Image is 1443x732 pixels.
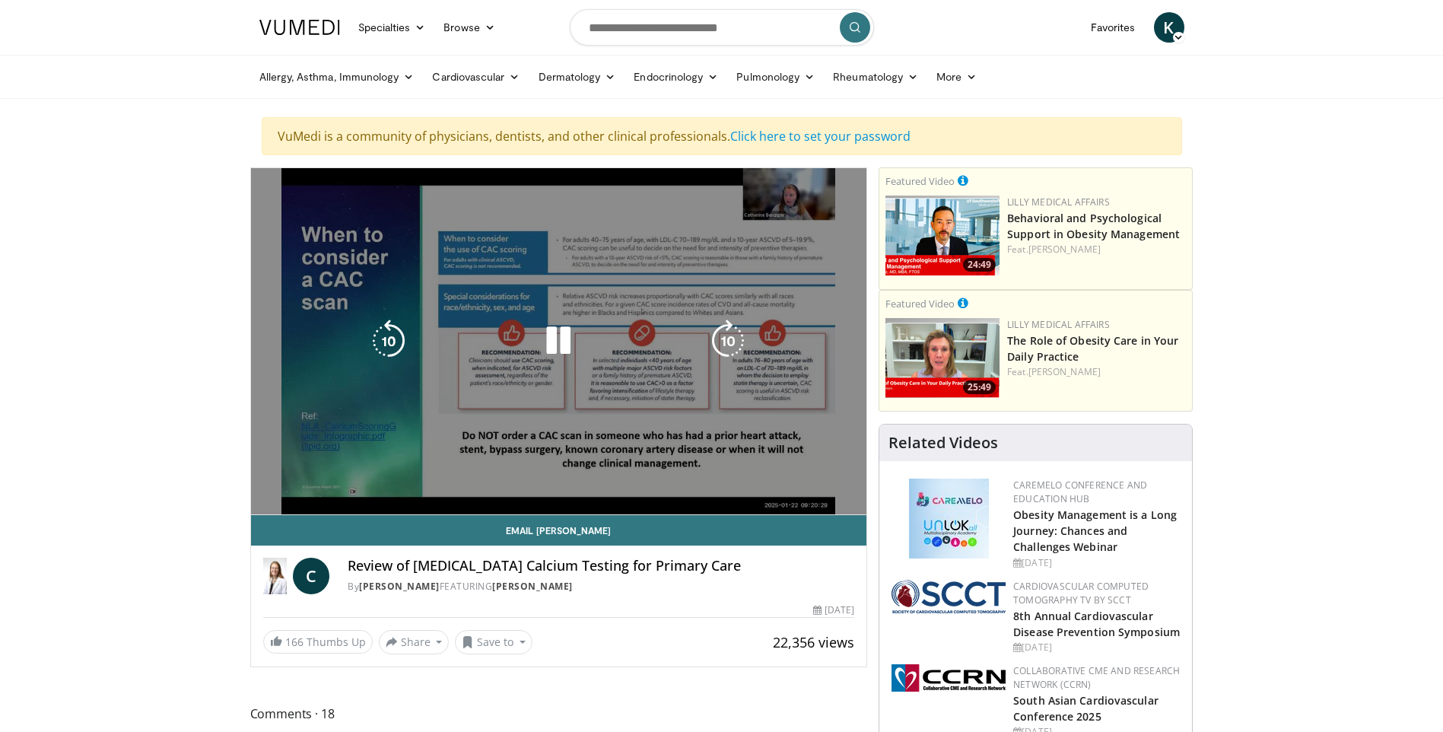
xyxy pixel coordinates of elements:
[1013,580,1149,606] a: Cardiovascular Computed Tomography TV by SCCT
[263,558,288,594] img: Dr. Catherine P. Benziger
[285,635,304,649] span: 166
[1007,365,1186,379] div: Feat.
[1028,365,1101,378] a: [PERSON_NAME]
[1007,196,1110,208] a: Lilly Medical Affairs
[251,515,867,546] a: Email [PERSON_NAME]
[625,62,727,92] a: Endocrinology
[773,633,854,651] span: 22,356 views
[1028,243,1101,256] a: [PERSON_NAME]
[492,580,573,593] a: [PERSON_NAME]
[885,297,955,310] small: Featured Video
[1007,318,1110,331] a: Lilly Medical Affairs
[1013,693,1159,724] a: South Asian Cardiovascular Conference 2025
[1013,479,1147,505] a: CaReMeLO Conference and Education Hub
[1013,664,1180,691] a: Collaborative CME and Research Network (CCRN)
[348,558,854,574] h4: Review of [MEDICAL_DATA] Calcium Testing for Primary Care
[1007,333,1178,364] a: The Role of Obesity Care in Your Daily Practice
[963,380,996,394] span: 25:49
[1007,211,1180,241] a: Behavioral and Psychological Support in Obesity Management
[885,174,955,188] small: Featured Video
[251,168,867,515] video-js: Video Player
[824,62,927,92] a: Rheumatology
[1013,508,1177,554] a: Obesity Management is a Long Journey: Chances and Challenges Webinar
[892,580,1006,613] img: 51a70120-4f25-49cc-93a4-67582377e75f.png.150x105_q85_autocrop_double_scale_upscale_version-0.2.png
[885,318,1000,398] img: e1208b6b-349f-4914-9dd7-f97803bdbf1d.png.150x105_q85_crop-smart_upscale.png
[1154,12,1184,43] a: K
[379,630,450,654] button: Share
[1013,609,1180,639] a: 8th Annual Cardiovascular Disease Prevention Symposium
[927,62,986,92] a: More
[1013,556,1180,570] div: [DATE]
[250,704,868,724] span: Comments 18
[892,664,1006,692] img: a04ee3ba-8487-4636-b0fb-5e8d268f3737.png.150x105_q85_autocrop_double_scale_upscale_version-0.2.png
[885,196,1000,275] a: 24:49
[455,630,532,654] button: Save to
[1082,12,1145,43] a: Favorites
[909,479,989,559] img: 45df64a9-a6de-482c-8a90-ada250f7980c.png.150x105_q85_autocrop_double_scale_upscale_version-0.2.jpg
[259,20,340,35] img: VuMedi Logo
[348,580,854,594] div: By FEATURING
[434,12,504,43] a: Browse
[1007,243,1186,256] div: Feat.
[349,12,435,43] a: Specialties
[293,558,329,594] a: C
[730,128,911,145] a: Click here to set your password
[263,630,373,654] a: 166 Thumbs Up
[529,62,625,92] a: Dermatology
[1013,641,1180,654] div: [DATE]
[885,196,1000,275] img: ba3304f6-7838-4e41-9c0f-2e31ebde6754.png.150x105_q85_crop-smart_upscale.png
[359,580,440,593] a: [PERSON_NAME]
[570,9,874,46] input: Search topics, interventions
[885,318,1000,398] a: 25:49
[727,62,824,92] a: Pulmonology
[423,62,529,92] a: Cardiovascular
[262,117,1182,155] div: VuMedi is a community of physicians, dentists, and other clinical professionals.
[888,434,998,452] h4: Related Videos
[963,258,996,272] span: 24:49
[813,603,854,617] div: [DATE]
[250,62,424,92] a: Allergy, Asthma, Immunology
